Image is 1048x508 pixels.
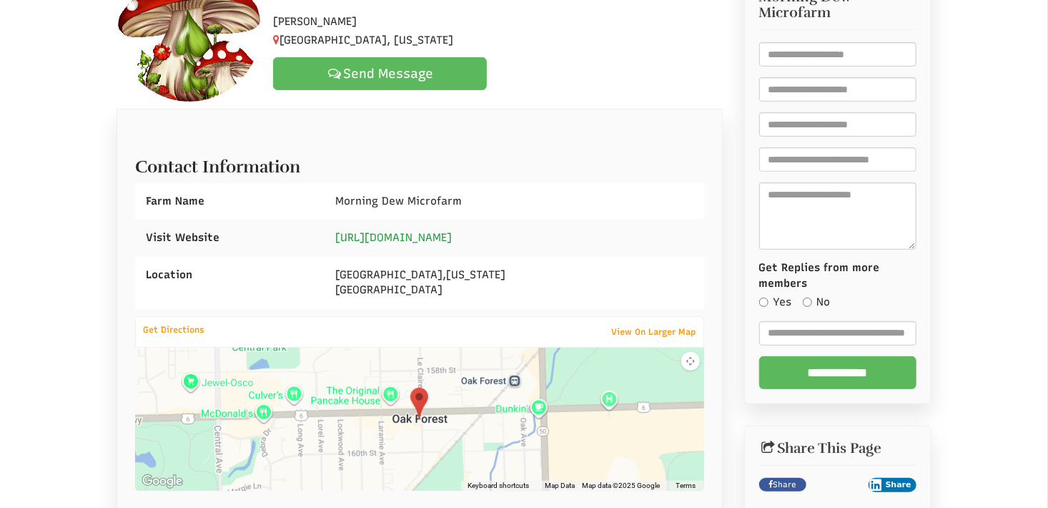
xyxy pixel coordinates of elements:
a: Get Directions [136,321,212,338]
div: Location [135,257,325,293]
div: Visit Website [135,220,325,256]
img: Google [139,472,186,491]
span: [GEOGRAPHIC_DATA] [335,268,443,281]
button: Map camera controls [681,352,700,371]
button: Keyboard shortcuts [468,481,530,491]
div: Farm Name [135,183,325,220]
label: Get Replies from more members [759,260,917,291]
iframe: X Post Button [814,478,861,492]
span: [US_STATE] [446,268,505,281]
label: Yes [759,295,792,310]
input: No [803,298,812,307]
a: Send Message [273,57,487,90]
input: Yes [759,298,768,307]
span: [GEOGRAPHIC_DATA], [US_STATE] [273,34,453,47]
span: Morning Dew Microfarm [335,195,462,207]
a: View On Larger Map [605,322,703,342]
a: Share [759,478,807,492]
h2: Contact Information [135,150,704,176]
div: , [GEOGRAPHIC_DATA] [325,257,703,309]
span: [PERSON_NAME] [273,15,357,28]
button: Share [869,478,916,492]
a: Open this area in Google Maps (opens a new window) [139,472,186,491]
button: Map Data [545,481,575,491]
a: Terms (opens in new tab) [676,481,696,491]
a: [URL][DOMAIN_NAME] [335,231,452,244]
span: Map data ©2025 Google [583,481,661,491]
h2: Share This Page [759,441,917,456]
label: No [803,295,831,310]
